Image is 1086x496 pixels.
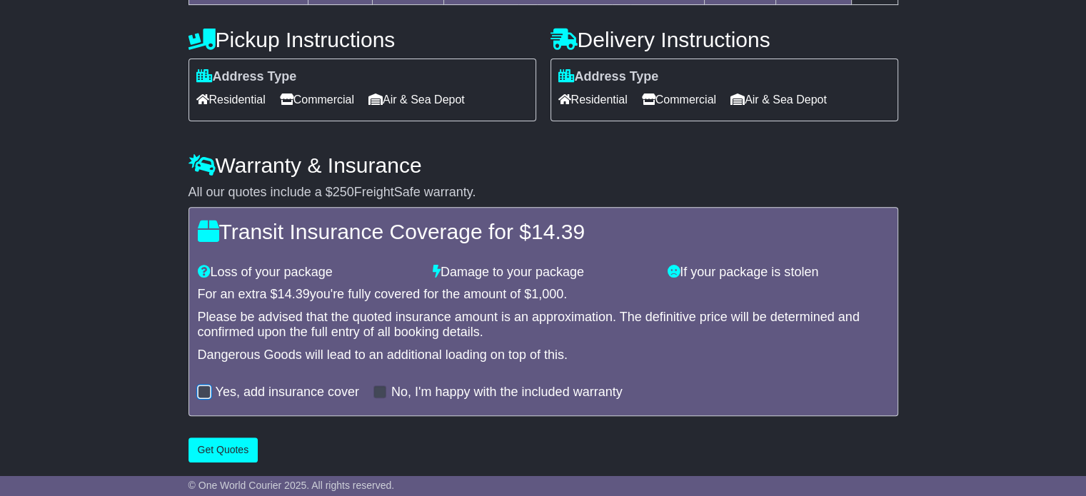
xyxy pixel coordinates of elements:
div: Loss of your package [191,265,426,280]
div: Damage to your package [426,265,660,280]
span: Commercial [280,88,354,111]
span: 1,000 [531,287,563,301]
span: © One World Courier 2025. All rights reserved. [188,480,395,491]
div: If your package is stolen [660,265,895,280]
span: 250 [333,185,354,199]
span: Air & Sea Depot [368,88,465,111]
span: Residential [196,88,266,111]
span: Residential [558,88,628,111]
span: Commercial [642,88,716,111]
span: Air & Sea Depot [730,88,827,111]
h4: Transit Insurance Coverage for $ [198,220,889,243]
label: Yes, add insurance cover [216,385,359,400]
div: Please be advised that the quoted insurance amount is an approximation. The definitive price will... [198,310,889,340]
label: No, I'm happy with the included warranty [391,385,623,400]
span: 14.39 [531,220,585,243]
button: Get Quotes [188,437,258,462]
h4: Warranty & Insurance [188,153,898,177]
div: All our quotes include a $ FreightSafe warranty. [188,185,898,201]
div: For an extra $ you're fully covered for the amount of $ . [198,287,889,303]
h4: Pickup Instructions [188,28,536,51]
h4: Delivery Instructions [550,28,898,51]
label: Address Type [558,69,659,85]
span: 14.39 [278,287,310,301]
div: Dangerous Goods will lead to an additional loading on top of this. [198,348,889,363]
label: Address Type [196,69,297,85]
